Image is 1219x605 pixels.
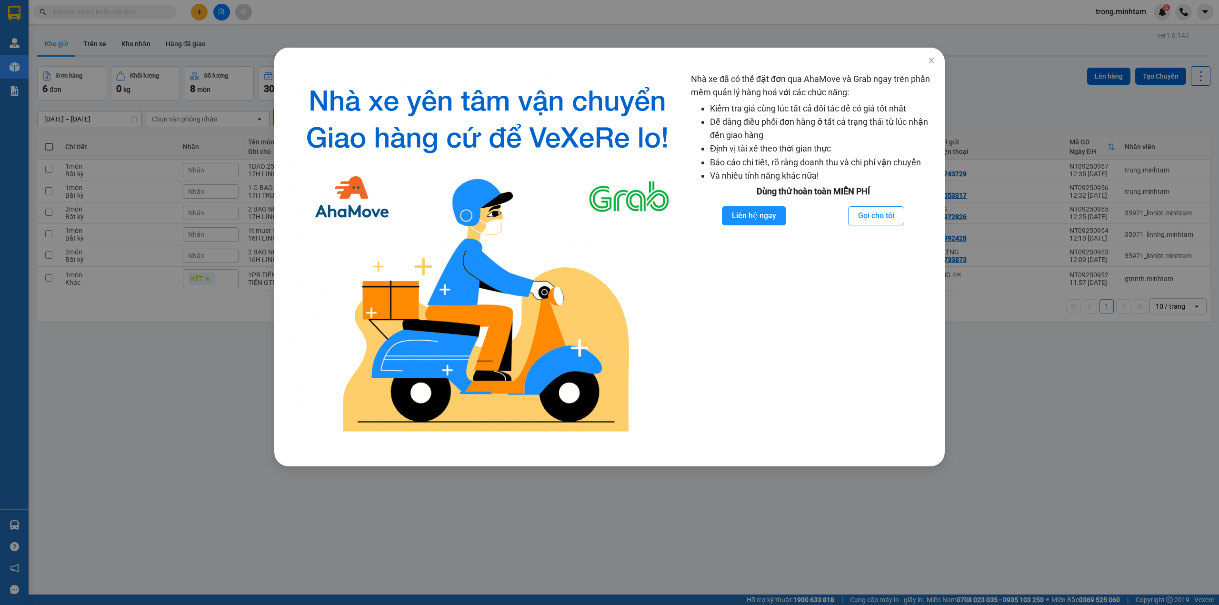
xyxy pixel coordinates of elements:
button: Close [918,48,945,74]
li: Kiểm tra giá cùng lúc tất cả đối tác để có giá tốt nhất [710,102,935,115]
img: logo [291,72,683,443]
li: Dễ dàng điều phối đơn hàng ở tất cả trạng thái từ lúc nhận đến giao hàng [710,115,935,142]
button: Liên hệ ngay [722,206,786,225]
div: Dùng thử hoàn toàn MIỄN PHÍ [691,185,935,198]
li: Định vị tài xế theo thời gian thực [710,142,935,155]
div: Nhà xe đã có thể đặt đơn qua AhaMove và Grab ngay trên phần mềm quản lý hàng hoá với các chức năng: [691,72,935,443]
span: close [928,57,935,64]
button: Gọi cho tôi [848,206,904,225]
span: Liên hệ ngay [732,210,776,222]
li: Báo cáo chi tiết, rõ ràng doanh thu và chi phí vận chuyển [710,156,935,169]
li: Và nhiều tính năng khác nữa! [710,169,935,182]
span: Gọi cho tôi [858,210,894,222]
